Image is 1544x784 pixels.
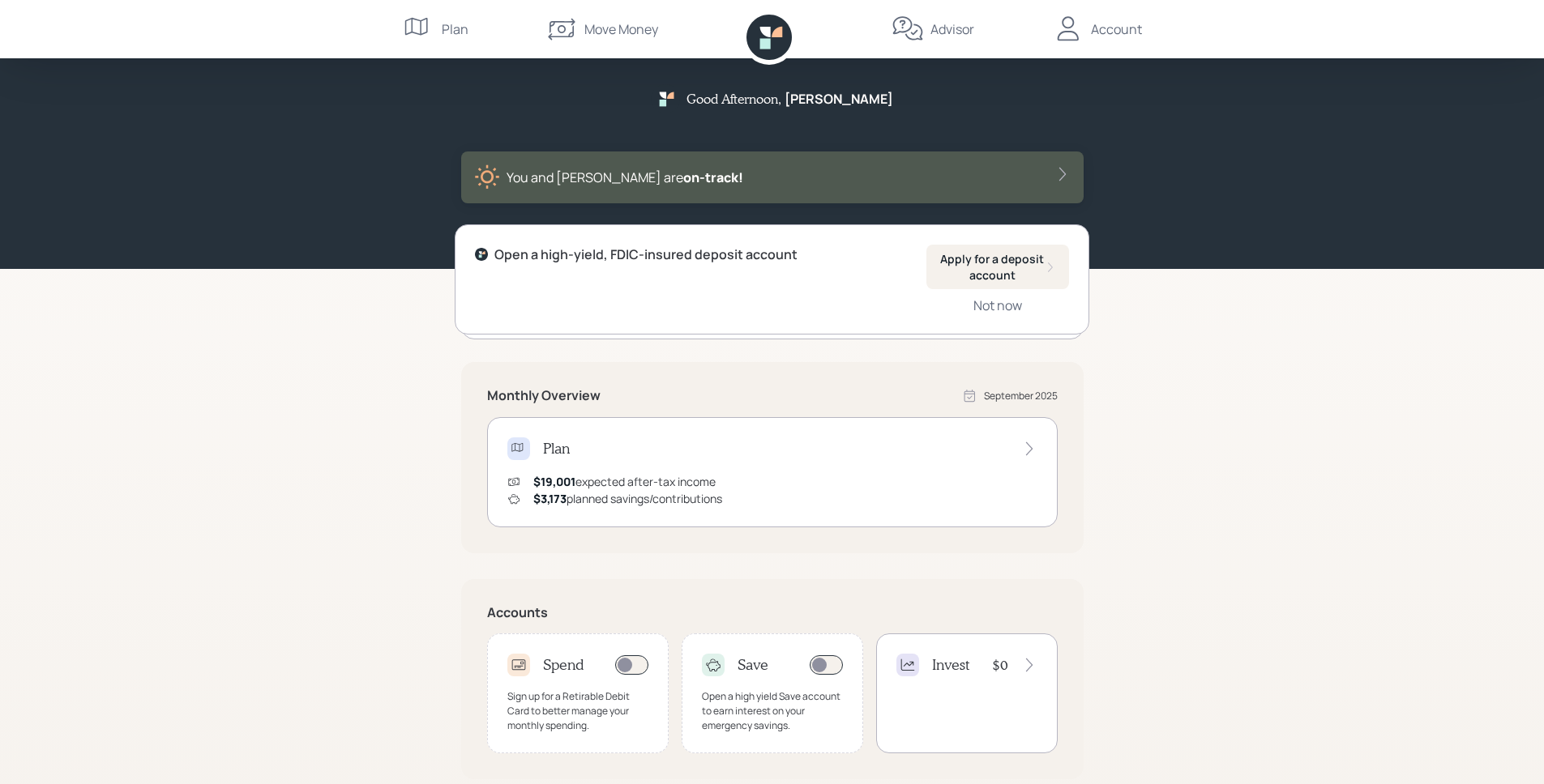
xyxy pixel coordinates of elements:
button: Apply for a deposit account [926,245,1069,289]
h4: Save [738,656,768,674]
div: Advisor [930,19,974,39]
h4: $0 [992,656,1008,674]
div: Account [1091,19,1142,39]
h5: Good Afternoon , [686,91,781,106]
h5: Accounts [487,605,1058,620]
div: planned savings/contributions [533,490,722,507]
h5: Monthly Overview [487,388,601,403]
span: $3,173 [533,491,567,506]
div: expected after-tax income [533,473,716,490]
div: Move Money [584,19,658,39]
span: $19,001 [533,474,575,489]
span: on‑track! [683,168,743,186]
div: You and [PERSON_NAME] are [507,168,743,187]
div: Not now [973,296,1022,314]
div: Plan [442,19,468,39]
img: sunny-XHVQM73Q.digested.png [474,164,500,190]
div: Sign up for a Retirable Debit Card to better manage your monthly spending. [507,689,648,733]
h4: Plan [543,440,570,458]
div: Open a high-yield, FDIC-insured deposit account [494,245,798,264]
h4: Spend [543,656,584,674]
h4: Invest [932,656,969,674]
h5: [PERSON_NAME] [785,92,893,107]
div: Apply for a deposit account [939,251,1056,283]
div: September 2025 [984,389,1058,403]
div: Open a high yield Save account to earn interest on your emergency savings. [702,689,843,733]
